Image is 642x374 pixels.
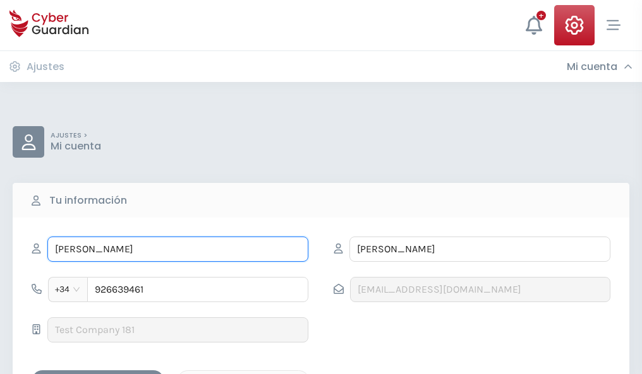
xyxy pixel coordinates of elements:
[87,277,308,302] input: 612345678
[567,61,617,73] h3: Mi cuenta
[49,193,127,208] b: Tu información
[55,280,81,299] span: +34
[51,140,101,153] p: Mi cuenta
[51,131,101,140] p: AJUSTES >
[536,11,546,20] div: +
[27,61,64,73] h3: Ajustes
[567,61,633,73] div: Mi cuenta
